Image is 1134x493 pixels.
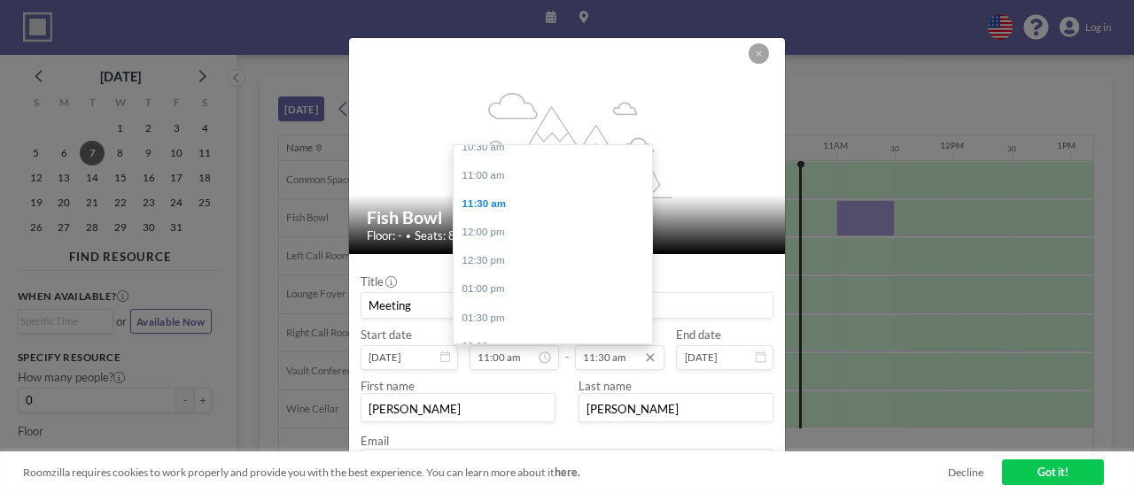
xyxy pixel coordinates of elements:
[454,246,652,274] div: 12:30 pm
[948,466,983,479] a: Decline
[454,161,652,189] div: 11:00 am
[361,397,555,421] input: First name
[406,230,411,241] span: •
[454,218,652,246] div: 12:00 pm
[676,327,721,342] label: End date
[23,466,948,479] span: Roomzilla requires cookies to work properly and provide you with the best experience. You can lea...
[361,293,773,318] input: Guest reservation
[361,379,415,393] label: First name
[415,228,455,243] span: Seats: 8
[555,466,580,479] a: here.
[361,434,389,448] label: Email
[454,274,652,303] div: 01:00 pm
[454,133,652,161] div: 10:30 am
[579,397,773,421] input: Last name
[454,189,652,218] div: 11:30 am
[1002,459,1104,485] a: Got it!
[361,327,412,342] label: Start date
[579,379,632,393] label: Last name
[367,206,770,228] h2: Fish Bowl
[367,228,402,243] span: Floor: -
[565,333,570,365] span: -
[361,274,395,289] label: Title
[454,304,652,332] div: 01:30 pm
[454,332,652,360] div: 02:00 pm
